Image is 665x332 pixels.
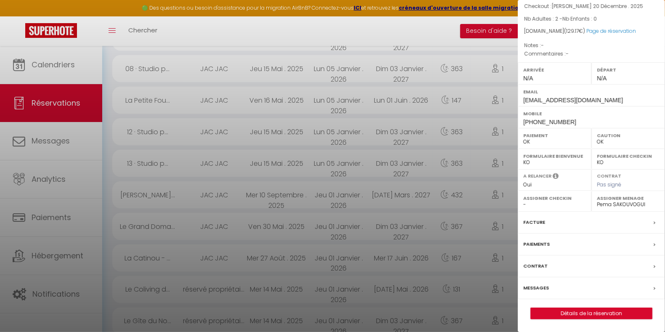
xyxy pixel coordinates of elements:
[553,173,559,182] i: Sélectionner OUI si vous souhaiter envoyer les séquences de messages post-checkout
[597,131,660,140] label: Caution
[562,15,597,22] span: Nb Enfants : 0
[597,173,621,178] label: Contrat
[524,15,597,22] span: Nb Adultes : 2 -
[524,41,659,50] p: Notes :
[530,308,652,319] button: Détails de la réservation
[629,294,659,326] iframe: Chat
[586,27,636,35] a: Page de réservation
[524,2,659,11] p: Checkout :
[523,88,660,96] label: Email
[566,50,569,57] span: -
[524,27,659,35] div: [DOMAIN_NAME]
[7,3,32,29] button: Ouvrir le widget de chat LiveChat
[523,284,549,292] label: Messages
[523,173,551,180] label: A relancer
[523,97,623,104] span: [EMAIL_ADDRESS][DOMAIN_NAME]
[523,218,545,227] label: Facture
[566,27,579,35] span: 129.17
[523,75,533,82] span: N/A
[523,152,586,160] label: Formulaire Bienvenue
[523,240,550,249] label: Paiements
[564,27,585,35] span: ( €)
[523,109,660,118] label: Mobile
[524,50,659,58] p: Commentaires :
[523,66,586,74] label: Arrivée
[523,119,576,125] span: [PHONE_NUMBER]
[523,131,586,140] label: Paiement
[541,42,544,49] span: -
[597,152,660,160] label: Formulaire Checkin
[597,66,660,74] label: Départ
[523,194,586,202] label: Assigner Checkin
[523,262,548,271] label: Contrat
[531,308,652,319] a: Détails de la réservation
[551,3,643,10] span: [PERSON_NAME] 20 Décembre . 2025
[597,194,660,202] label: Assigner Menage
[597,181,621,188] span: Pas signé
[597,75,607,82] span: N/A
